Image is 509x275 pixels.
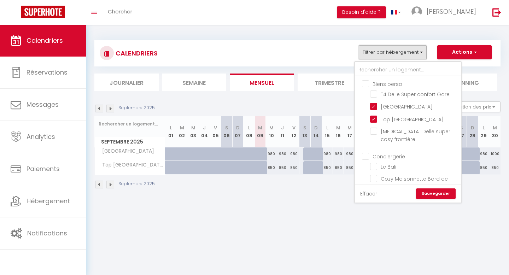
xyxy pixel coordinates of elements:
[180,124,184,131] abbr: M
[27,164,60,173] span: Paiements
[322,116,333,147] th: 15
[6,3,27,24] button: Ouvrir le widget de chat LiveChat
[114,45,158,61] h3: CALENDRIERS
[248,124,250,131] abbr: L
[108,8,132,15] span: Chercher
[478,147,490,160] div: 980
[347,124,352,131] abbr: M
[188,116,199,147] th: 03
[94,74,159,91] li: Journalier
[258,124,262,131] abbr: M
[333,147,344,160] div: 980
[27,229,67,238] span: Notifications
[96,147,156,155] span: [GEOGRAPHIC_DATA]
[310,116,322,147] th: 14
[322,147,333,160] div: 980
[277,116,288,147] th: 11
[489,161,501,174] div: 850
[467,116,478,147] th: 28
[381,128,450,143] span: [MEDICAL_DATA] Delle super cosy frontière
[277,147,288,160] div: 980
[96,161,166,169] span: Top [GEOGRAPHIC_DATA]
[230,74,294,91] li: Mensuel
[337,6,386,18] button: Besoin d'aide ?
[288,116,299,147] th: 12
[493,124,497,131] abbr: M
[255,116,266,147] th: 09
[489,147,501,160] div: 1000
[203,124,206,131] abbr: J
[322,161,333,174] div: 850
[433,74,497,91] li: Planning
[225,124,228,131] abbr: S
[298,74,362,91] li: Trimestre
[381,116,444,123] span: Top [GEOGRAPHIC_DATA]
[244,116,255,147] th: 08
[266,116,277,147] th: 10
[118,105,155,111] p: Septembre 2025
[437,45,492,59] button: Actions
[21,6,65,18] img: Super Booking
[266,161,277,174] div: 850
[165,116,177,147] th: 01
[354,61,462,203] div: Filtrer par hébergement
[448,101,501,112] button: Gestion des prix
[292,124,296,131] abbr: V
[471,124,474,131] abbr: D
[27,36,63,45] span: Calendriers
[314,124,318,131] abbr: D
[478,161,490,174] div: 850
[176,116,188,147] th: 02
[360,190,377,198] a: Effacer
[95,137,165,147] span: Septembre 2025
[355,64,461,76] input: Rechercher un logement...
[478,116,490,147] th: 29
[221,116,233,147] th: 06
[427,7,476,16] span: [PERSON_NAME]
[162,74,227,91] li: Semaine
[99,118,161,130] input: Rechercher un logement...
[232,116,244,147] th: 07
[489,116,501,147] th: 30
[336,124,340,131] abbr: M
[416,188,456,199] a: Sauvegarder
[191,124,195,131] abbr: M
[210,116,221,147] th: 05
[27,68,68,77] span: Réservations
[299,116,311,147] th: 13
[27,197,70,205] span: Hébergement
[288,161,299,174] div: 850
[373,153,405,160] span: Conciergerie
[411,6,422,17] img: ...
[492,8,501,17] img: logout
[214,124,217,131] abbr: V
[236,124,240,131] abbr: D
[118,181,155,187] p: Septembre 2025
[326,124,328,131] abbr: L
[344,147,355,160] div: 980
[266,147,277,160] div: 980
[359,45,427,59] button: Filtrer par hébergement
[27,100,59,109] span: Messages
[27,132,55,141] span: Analytics
[344,161,355,174] div: 850
[333,161,344,174] div: 850
[170,124,172,131] abbr: L
[288,147,299,160] div: 980
[333,116,344,147] th: 16
[344,116,355,147] th: 17
[381,163,396,170] span: Le Bali
[303,124,306,131] abbr: S
[277,161,288,174] div: 850
[281,124,284,131] abbr: J
[199,116,210,147] th: 04
[482,124,485,131] abbr: L
[269,124,274,131] abbr: M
